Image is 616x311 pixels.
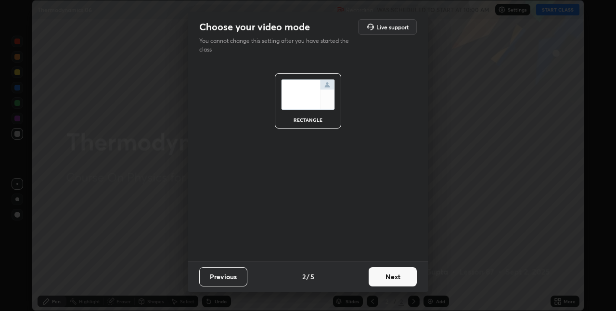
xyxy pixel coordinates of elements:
h2: Choose your video mode [199,21,310,33]
h5: Live support [376,24,409,30]
div: rectangle [289,117,327,122]
button: Previous [199,267,247,286]
h4: 5 [310,272,314,282]
h4: / [307,272,309,282]
img: normalScreenIcon.ae25ed63.svg [281,79,335,110]
p: You cannot change this setting after you have started the class [199,37,355,54]
h4: 2 [302,272,306,282]
button: Next [369,267,417,286]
